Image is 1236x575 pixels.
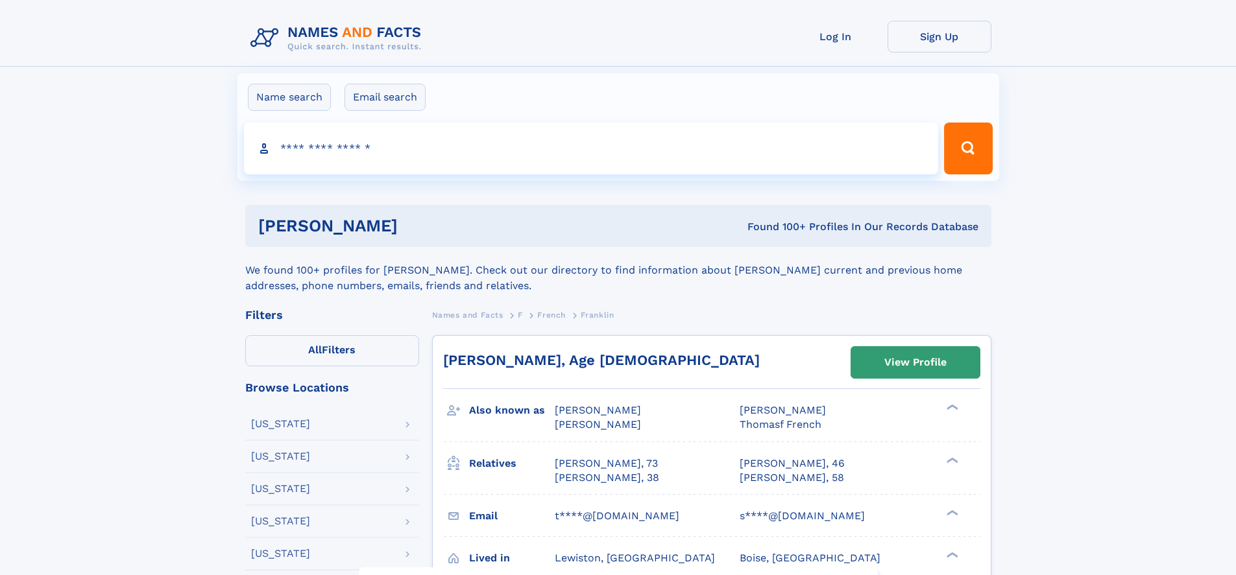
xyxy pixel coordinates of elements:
div: Filters [245,309,419,321]
span: F [518,311,523,320]
a: Sign Up [888,21,991,53]
h3: Also known as [469,399,555,421]
a: [PERSON_NAME], 58 [740,471,844,485]
div: [US_STATE] [251,548,310,559]
div: ❯ [943,508,959,517]
label: Filters [245,335,419,366]
div: Browse Locations [245,382,419,393]
input: search input [244,123,939,174]
span: [PERSON_NAME] [740,404,826,416]
a: Names and Facts [432,307,503,323]
div: We found 100+ profiles for [PERSON_NAME]. Check out our directory to find information about [PERS... [245,247,991,294]
div: [US_STATE] [251,451,310,462]
span: [PERSON_NAME] [555,418,641,430]
div: Found 100+ Profiles In Our Records Database [572,220,978,234]
a: [PERSON_NAME], 46 [740,456,845,471]
img: Logo Names and Facts [245,21,432,56]
label: Name search [248,84,331,111]
a: French [537,307,566,323]
a: [PERSON_NAME], 73 [555,456,658,471]
span: Boise, [GEOGRAPHIC_DATA] [740,552,880,564]
div: ❯ [943,550,959,559]
div: [US_STATE] [251,484,310,494]
h3: Email [469,505,555,527]
span: [PERSON_NAME] [555,404,641,416]
span: Franklin [581,311,614,320]
h1: [PERSON_NAME] [258,218,573,234]
h3: Relatives [469,452,555,475]
label: Email search [345,84,426,111]
a: F [518,307,523,323]
div: [US_STATE] [251,516,310,526]
h3: Lived in [469,547,555,569]
a: Log In [784,21,888,53]
div: ❯ [943,456,959,464]
div: ❯ [943,403,959,412]
button: Search Button [944,123,992,174]
a: [PERSON_NAME], Age [DEMOGRAPHIC_DATA] [443,352,760,368]
div: View Profile [884,347,947,377]
a: View Profile [851,347,980,378]
a: [PERSON_NAME], 38 [555,471,659,485]
div: [US_STATE] [251,419,310,429]
span: All [308,344,322,356]
span: Lewiston, [GEOGRAPHIC_DATA] [555,552,715,564]
span: French [537,311,566,320]
span: Thomasf French [740,418,821,430]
